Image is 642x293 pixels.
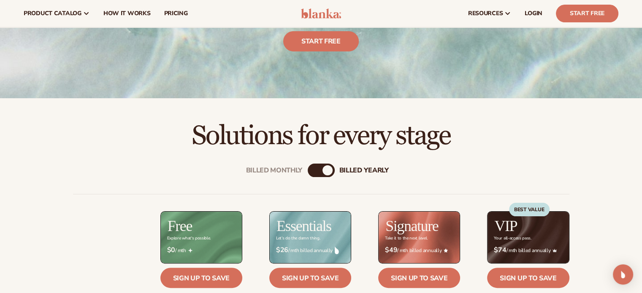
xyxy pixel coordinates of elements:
a: Sign up to save [487,268,569,288]
img: Star_6.png [444,248,448,252]
span: resources [468,10,503,17]
span: / mth billed annually [276,246,344,254]
img: Crown_2d87c031-1b5a-4345-8312-a4356ddcde98.png [553,248,557,253]
div: Explore what's possible. [167,236,211,241]
img: free_bg.png [161,212,242,263]
img: Essentials_BG_9050f826-5aa9-47d9-a362-757b82c62641.jpg [270,212,351,263]
div: Billed Monthly [246,167,303,175]
div: Your all-access pass. [494,236,531,241]
div: Take it to the next level. [385,236,428,241]
strong: $74 [494,246,506,254]
div: Let’s do the damn thing. [276,236,320,241]
h2: Signature [385,218,438,234]
img: Signature_BG_eeb718c8-65ac-49e3-a4e5-327c6aa73146.jpg [379,212,460,263]
img: drop.png [335,247,339,254]
a: Start free [283,32,359,52]
strong: $0 [167,246,175,254]
h2: Free [168,218,192,234]
span: LOGIN [525,10,542,17]
a: Sign up to save [269,268,351,288]
span: / mth [167,246,236,254]
a: Start Free [556,5,618,22]
img: Free_Icon_bb6e7c7e-73f8-44bd-8ed0-223ea0fc522e.png [188,248,192,253]
div: Open Intercom Messenger [613,264,633,285]
span: / mth billed annually [494,246,562,254]
span: How It Works [103,10,151,17]
span: product catalog [24,10,81,17]
strong: $26 [276,246,288,254]
span: pricing [164,10,187,17]
img: VIP_BG_199964bd-3653-43bc-8a67-789d2d7717b9.jpg [488,212,569,263]
a: Sign up to save [378,268,460,288]
h2: VIP [494,218,517,234]
a: Sign up to save [160,268,242,288]
img: logo [301,8,341,19]
strong: $49 [385,246,397,254]
div: BEST VALUE [509,203,550,216]
h2: Essentials [276,218,331,234]
div: billed Yearly [339,167,389,175]
h2: Solutions for every stage [24,122,618,150]
span: / mth billed annually [385,246,453,254]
